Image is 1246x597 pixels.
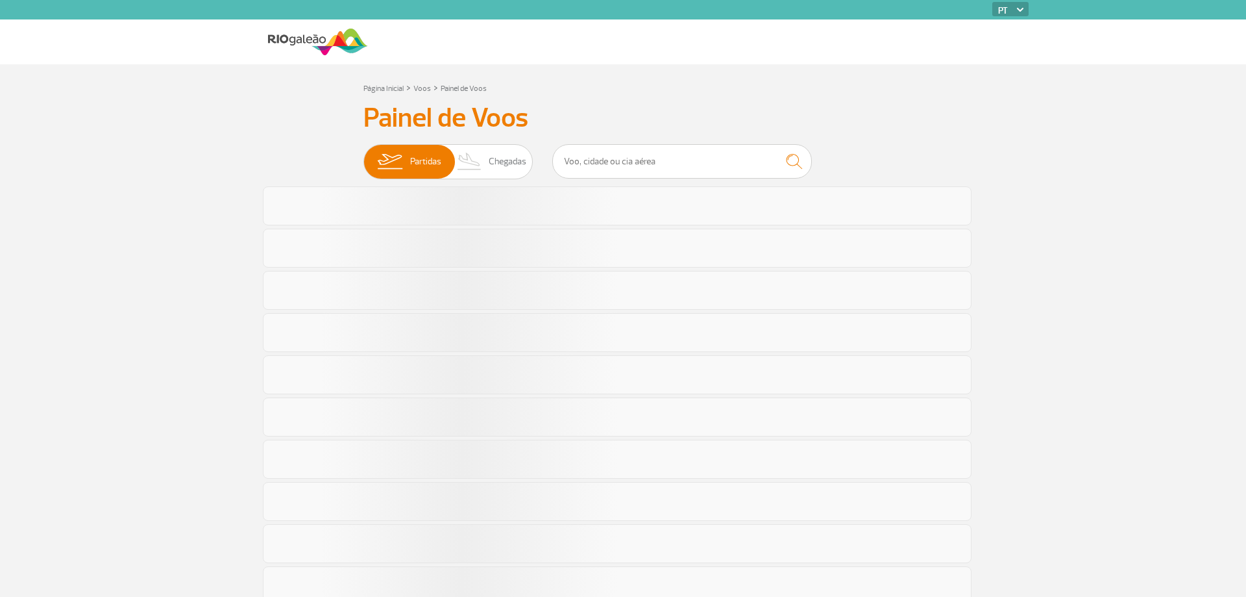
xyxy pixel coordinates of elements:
[434,80,438,95] a: >
[410,145,441,179] span: Partidas
[450,145,489,179] img: slider-desembarque
[363,102,883,134] h3: Painel de Voos
[441,84,487,94] a: Painel de Voos
[406,80,411,95] a: >
[413,84,431,94] a: Voos
[552,144,812,179] input: Voo, cidade ou cia aérea
[363,84,404,94] a: Página Inicial
[489,145,526,179] span: Chegadas
[369,145,410,179] img: slider-embarque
